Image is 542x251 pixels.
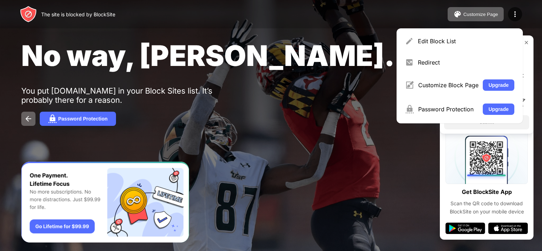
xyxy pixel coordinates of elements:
[483,104,514,115] button: Upgrade
[40,112,116,126] button: Password Protection
[418,106,479,113] div: Password Protection
[405,105,414,113] img: menu-password.svg
[453,10,462,18] img: pallet.svg
[41,11,115,17] div: The site is blocked by BlockSite
[21,38,395,73] span: No way, [PERSON_NAME].
[405,81,414,89] img: menu-customize.svg
[20,6,37,23] img: header-logo.svg
[483,79,514,91] button: Upgrade
[24,115,33,123] img: back.svg
[488,223,528,234] img: app-store.svg
[446,223,485,234] img: google-play.svg
[448,7,504,21] button: Customize Page
[21,86,240,105] div: You put [DOMAIN_NAME] in your Block Sites list. It’s probably there for a reason.
[405,37,414,45] img: menu-pencil.svg
[463,12,498,17] div: Customize Page
[21,162,189,243] iframe: Banner
[58,116,107,122] div: Password Protection
[405,58,414,67] img: menu-redirect.svg
[511,10,519,18] img: menu-icon.svg
[446,200,528,216] div: Scan the QR code to download BlockSite on your mobile device
[524,40,529,45] img: rate-us-close.svg
[418,38,514,45] div: Edit Block List
[462,187,512,197] div: Get BlockSite App
[418,82,479,89] div: Customize Block Page
[48,115,57,123] img: password.svg
[418,59,514,66] div: Redirect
